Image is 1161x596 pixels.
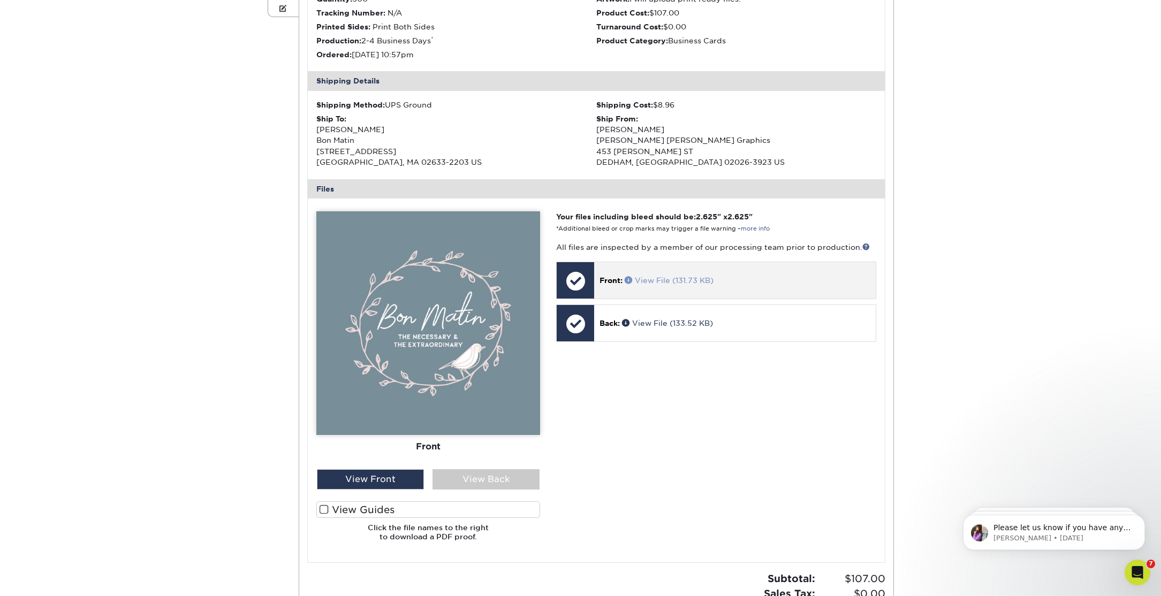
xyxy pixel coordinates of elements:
[316,435,540,459] div: Front
[741,225,770,232] a: more info
[947,492,1161,567] iframe: Intercom notifications message
[818,571,885,586] span: $107.00
[596,9,649,17] strong: Product Cost:
[556,212,753,221] strong: Your files including bleed should be: " x "
[316,35,596,46] li: 2-4 Business Days
[596,21,876,32] li: $0.00
[316,36,361,45] strong: Production:
[596,7,876,18] li: $107.00
[308,71,885,90] div: Shipping Details
[596,22,663,31] strong: Turnaround Cost:
[316,100,596,110] div: UPS Ground
[596,100,876,110] div: $8.96
[768,572,815,584] strong: Subtotal:
[600,319,620,327] span: Back:
[625,276,714,285] a: View File (131.73 KB)
[388,9,402,17] span: N/A
[316,114,346,123] strong: Ship To:
[316,501,540,518] label: View Guides
[316,50,352,59] strong: Ordered:
[727,212,749,221] span: 2.625
[316,101,385,109] strong: Shipping Method:
[600,276,623,285] span: Front:
[316,523,540,549] h6: Click the file names to the right to download a PDF proof.
[596,113,876,168] div: [PERSON_NAME] [PERSON_NAME] [PERSON_NAME] Graphics 453 [PERSON_NAME] ST DEDHAM, [GEOGRAPHIC_DATA]...
[1125,560,1150,585] iframe: Intercom live chat
[596,35,876,46] li: Business Cards
[596,114,638,123] strong: Ship From:
[1147,560,1155,568] span: 7
[596,36,668,45] strong: Product Category:
[696,212,717,221] span: 2.625
[556,242,876,253] p: All files are inspected by a member of our processing team prior to production.
[308,179,885,198] div: Files
[316,9,385,17] strong: Tracking Number:
[317,469,424,490] div: View Front
[622,319,713,327] a: View File (133.52 KB)
[316,113,596,168] div: [PERSON_NAME] Bon Matin [STREET_ADDRESS] [GEOGRAPHIC_DATA], MA 02633-2203 US
[373,22,435,31] span: Print Both Sides
[316,22,370,31] strong: Printed Sides:
[432,469,540,490] div: View Back
[316,49,596,60] li: [DATE] 10:57pm
[556,225,770,232] small: *Additional bleed or crop marks may trigger a file warning –
[596,101,653,109] strong: Shipping Cost:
